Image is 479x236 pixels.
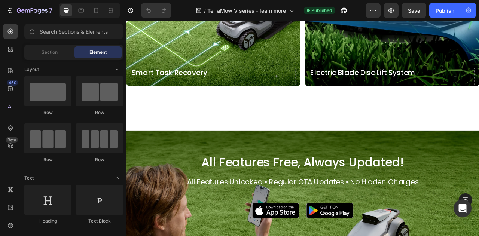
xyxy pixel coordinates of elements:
[454,199,472,217] div: Open Intercom Messenger
[24,156,71,163] div: Row
[12,19,18,25] img: website_grey.svg
[24,218,71,224] div: Heading
[21,12,37,18] div: v 4.0.25
[111,172,123,184] span: Toggle open
[24,24,123,39] input: Search Sections & Elements
[76,218,123,224] div: Text Block
[402,3,426,18] button: Save
[12,12,18,18] img: logo_orange.svg
[7,80,18,86] div: 450
[24,175,34,181] span: Text
[204,7,206,15] span: /
[408,7,420,14] span: Save
[28,44,67,49] div: Domain Overview
[1,197,448,213] p: All Features Unlocked • Regular OTA Updates • No Hidden Charges
[89,49,107,56] span: Element
[234,59,382,72] h2: Electric Blade Disc Lift System
[24,66,39,73] span: Layout
[436,7,454,15] div: Publish
[126,21,479,236] iframe: Design area
[3,3,56,18] button: 7
[20,43,26,49] img: tab_domain_overview_orange.svg
[42,49,58,56] span: Section
[74,43,80,49] img: tab_keywords_by_traffic_grey.svg
[141,3,171,18] div: Undo/Redo
[24,109,71,116] div: Row
[429,3,461,18] button: Publish
[19,19,82,25] div: Domain: [DOMAIN_NAME]
[111,64,123,76] span: Toggle open
[76,156,123,163] div: Row
[83,44,126,49] div: Keywords by Traffic
[49,6,52,15] p: 7
[311,7,332,14] span: Published
[207,7,286,15] span: TerraMow V series - learn more
[76,109,123,116] div: Row
[6,137,18,143] div: Beta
